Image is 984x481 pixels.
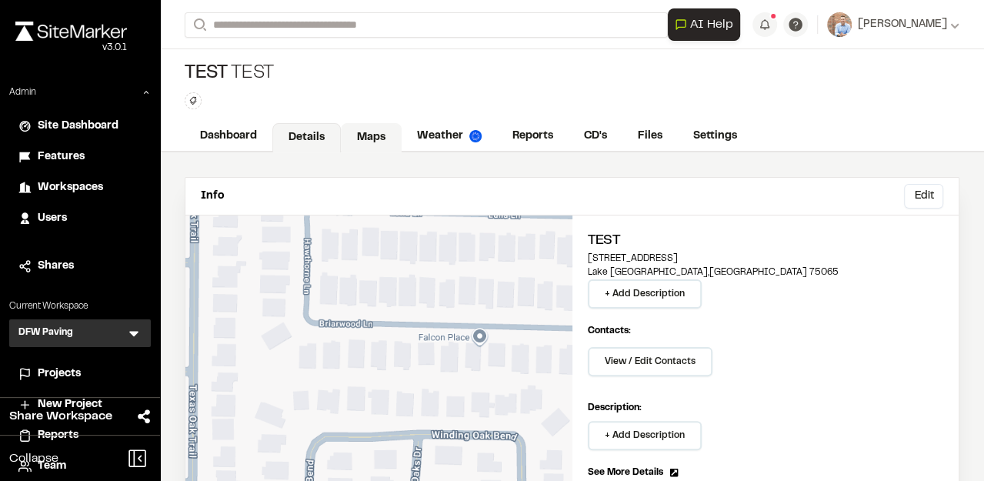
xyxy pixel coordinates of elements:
a: Site Dashboard [18,118,142,135]
a: CD's [569,122,622,151]
a: Files [622,122,678,151]
button: + Add Description [588,279,702,309]
span: See More Details [588,466,663,479]
a: Weather [402,122,497,151]
button: Search [185,12,212,38]
h3: DFW Paving [18,326,73,341]
span: Collapse [9,449,58,468]
button: Open AI Assistant [668,8,740,41]
span: Site Dashboard [38,118,118,135]
div: Open AI Assistant [668,8,746,41]
a: Users [18,210,142,227]
div: Oh geez...please don't... [15,41,127,55]
span: Shares [38,258,74,275]
a: New Project [18,396,142,413]
img: rebrand.png [15,22,127,41]
button: + Add Description [588,421,702,450]
button: [PERSON_NAME] [827,12,959,37]
a: Settings [678,122,752,151]
img: precipai.png [469,130,482,142]
a: Reports [497,122,569,151]
h2: Test [588,231,944,252]
a: Projects [18,366,142,382]
a: Dashboard [185,122,272,151]
span: AI Help [690,15,733,34]
a: Shares [18,258,142,275]
span: [PERSON_NAME] [858,16,947,33]
span: Users [38,210,67,227]
p: [STREET_ADDRESS] [588,252,944,266]
p: Current Workspace [9,299,151,313]
p: Info [201,188,224,205]
span: Projects [38,366,81,382]
p: Contacts: [588,324,631,338]
button: Edit [904,184,943,209]
span: New Project [38,396,102,413]
span: Test [185,62,228,86]
p: Lake [GEOGRAPHIC_DATA] , [GEOGRAPHIC_DATA] 75065 [588,266,944,279]
button: Edit Tags [185,92,202,109]
a: Workspaces [18,179,142,196]
a: Features [18,149,142,165]
p: Description: [588,401,944,415]
span: Share Workspace [9,407,112,426]
a: Details [272,123,341,152]
button: View / Edit Contacts [588,347,712,376]
p: Admin [9,85,36,99]
img: User [827,12,852,37]
div: Test [185,62,274,86]
span: Features [38,149,85,165]
a: Maps [341,123,402,152]
span: Workspaces [38,179,103,196]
